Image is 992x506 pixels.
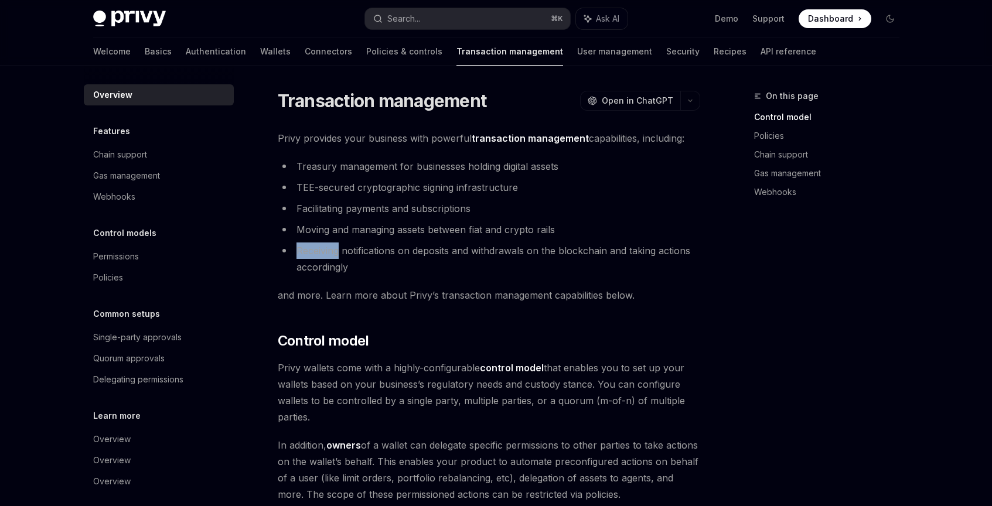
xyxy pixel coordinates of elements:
a: Chain support [84,144,234,165]
h5: Control models [93,226,156,240]
a: Gas management [84,165,234,186]
div: Webhooks [93,190,135,204]
span: Ask AI [596,13,619,25]
a: control model [480,362,544,374]
a: Wallets [260,37,291,66]
li: Moving and managing assets between fiat and crypto rails [278,221,700,238]
h5: Common setups [93,307,160,321]
a: Policies & controls [366,37,442,66]
a: Overview [84,450,234,471]
a: Permissions [84,246,234,267]
a: Transaction management [456,37,563,66]
a: API reference [761,37,816,66]
a: Chain support [754,145,909,164]
a: Policies [754,126,909,145]
a: Demo [715,13,738,25]
span: Open in ChatGPT [602,95,673,107]
button: Search...⌘K [365,8,570,29]
li: Facilitating payments and subscriptions [278,200,700,217]
span: Privy provides your business with powerful capabilities, including: [278,130,700,146]
div: Delegating permissions [93,372,183,387]
a: Dashboard [799,9,871,28]
span: Privy wallets come with a highly-configurable that enables you to set up your wallets based on yo... [278,360,700,425]
h5: Features [93,124,130,138]
div: Permissions [93,249,139,264]
span: ⌘ K [551,14,563,23]
span: In addition, of a wallet can delegate specific permissions to other parties to take actions on th... [278,437,700,502]
a: Webhooks [84,186,234,207]
div: Overview [93,88,132,102]
a: Security [666,37,700,66]
div: Overview [93,432,131,446]
div: Chain support [93,148,147,162]
a: Delegating permissions [84,369,234,390]
a: User management [577,37,652,66]
span: and more. Learn more about Privy’s transaction management capabilities below. [278,287,700,303]
button: Ask AI [576,8,628,29]
div: Single-party approvals [93,330,182,344]
a: Connectors [305,37,352,66]
li: Receiving notifications on deposits and withdrawals on the blockchain and taking actions accordingly [278,242,700,275]
div: Gas management [93,169,160,183]
div: Quorum approvals [93,351,165,365]
a: Authentication [186,37,246,66]
a: Support [752,13,785,25]
a: Overview [84,471,234,492]
a: Basics [145,37,172,66]
button: Toggle dark mode [881,9,899,28]
a: Policies [84,267,234,288]
li: TEE-secured cryptographic signing infrastructure [278,179,700,196]
button: Open in ChatGPT [580,91,680,111]
span: Control model [278,331,369,350]
div: Overview [93,474,131,488]
a: Webhooks [754,183,909,201]
span: Dashboard [808,13,853,25]
h5: Learn more [93,409,141,423]
div: Search... [387,12,420,26]
strong: transaction management [472,132,589,144]
img: dark logo [93,11,166,27]
a: Recipes [714,37,746,66]
a: Gas management [754,164,909,183]
a: Single-party approvals [84,327,234,348]
div: Overview [93,453,131,467]
span: On this page [766,89,819,103]
div: Policies [93,271,123,285]
a: Quorum approvals [84,348,234,369]
h1: Transaction management [278,90,487,111]
a: Overview [84,429,234,450]
a: Control model [754,108,909,126]
a: Overview [84,84,234,105]
a: Welcome [93,37,131,66]
li: Treasury management for businesses holding digital assets [278,158,700,175]
a: owners [326,439,361,452]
